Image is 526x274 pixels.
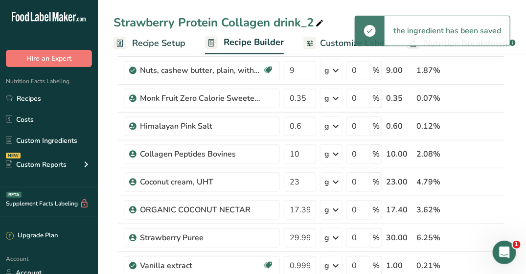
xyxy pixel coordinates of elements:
div: 6.25% [416,232,458,244]
div: 17.40 [386,204,412,216]
div: 23.00 [386,176,412,188]
span: Recipe Setup [132,37,185,50]
a: Recipe Setup [114,32,185,54]
div: 2.08% [416,148,458,160]
span: Recipe Builder [224,36,284,49]
div: 10.00 [386,148,412,160]
button: Hire an Expert [6,50,92,67]
div: 0.21% [416,260,458,272]
div: Coconut cream, UHT [140,176,262,188]
div: g [324,232,329,244]
div: Collagen Peptides Bovines [140,148,262,160]
div: 30.00 [386,232,412,244]
div: BETA [6,192,22,198]
div: Himalayan Pink Salt [140,120,262,132]
div: 0.07% [416,92,458,104]
div: g [324,176,329,188]
div: g [324,204,329,216]
div: 0.60 [386,120,412,132]
div: ORGANIC COCONUT NECTAR [140,204,262,216]
div: 4.79% [416,176,458,188]
div: 0.12% [416,120,458,132]
div: NEW [6,153,21,159]
div: g [324,65,329,76]
span: 1 [513,241,521,249]
div: 1.00 [386,260,412,272]
div: Monk Fruit Zero Calorie Sweetener [140,92,262,104]
div: Strawberry Protein Collagen drink_2 [114,14,325,31]
div: the ingredient has been saved [385,16,510,46]
div: Upgrade Plan [6,231,58,241]
div: Custom Reports [6,160,67,170]
div: g [324,92,329,104]
span: Customize Label [320,37,388,50]
a: Recipe Builder [205,31,284,55]
div: Strawberry Puree [140,232,262,244]
div: 0.35 [386,92,412,104]
iframe: Intercom live chat [493,241,516,264]
div: g [324,260,329,272]
div: 9.00 [386,65,412,76]
div: Vanilla extract [140,260,262,272]
div: 3.62% [416,204,458,216]
div: g [324,120,329,132]
div: Nuts, cashew butter, plain, without salt added [140,65,262,76]
div: 1.87% [416,65,458,76]
a: Customize Label [303,32,388,54]
div: g [324,148,329,160]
